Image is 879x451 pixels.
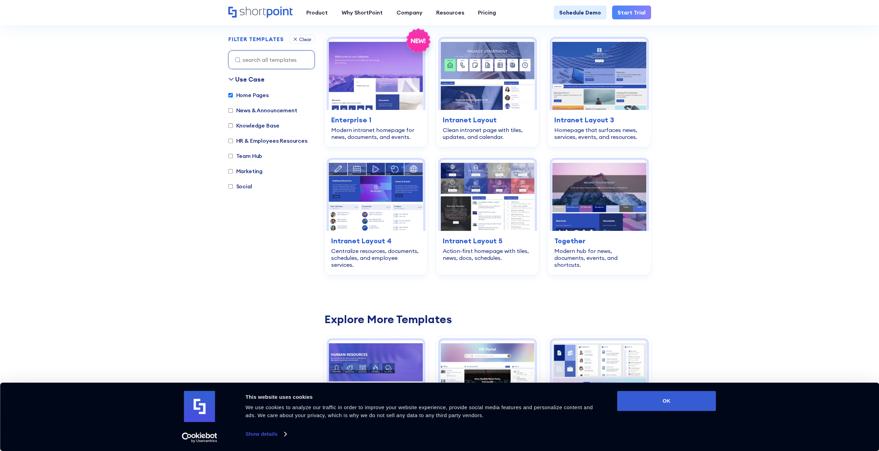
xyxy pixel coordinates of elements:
img: Together – Intranet Homepage Template: Modern hub for news, documents, events, and shortcuts. [552,160,646,231]
a: Usercentrics Cookiebot - opens in a new window [169,432,230,443]
div: Action-first homepage with tiles, news, docs, schedules. [443,247,532,261]
h3: Enterprise 1 [331,115,421,125]
a: HR 2 - HR Intranet Portal: Central HR hub for search, announcements, events, learning.HR 2Central... [436,336,539,449]
img: Intranet Layout – SharePoint Page Design: Clean intranet page with tiles, updates, and calendar. [440,39,535,110]
img: HR 1 – Human Resources Template: Centralize tools, policies, training, engagement, and news. [329,340,423,411]
input: Knowledge Base [228,123,233,128]
img: HR 2 - HR Intranet Portal: Central HR hub for search, announcements, events, learning. [440,340,535,411]
h3: Intranet Layout [443,115,532,125]
a: Start Trial [612,6,651,19]
img: Intranet Layout 3 – SharePoint Homepage Template: Homepage that surfaces news, services, events, ... [552,39,646,110]
label: HR & Employees Resources [228,137,307,145]
h2: FILTER TEMPLATES [228,36,284,43]
input: search all templates [228,50,315,69]
input: Home Pages [228,93,233,97]
img: HR 3 – HR Intranet Template: All‑in‑one space for news, events, and documents. [552,340,646,411]
h3: Intranet Layout 4 [331,236,421,246]
img: Intranet Layout 5 – SharePoint Page Template: Action-first homepage with tiles, news, docs, sched... [440,160,535,231]
div: Why ShortPoint [342,8,383,17]
a: Product [299,6,335,19]
div: Product [306,8,328,17]
a: Home [228,7,293,18]
button: OK [617,391,716,411]
input: Team Hub [228,154,233,158]
label: Home Pages [228,91,269,99]
a: Company [390,6,429,19]
input: Social [228,184,233,189]
div: Clear [299,37,312,42]
div: Explore More Templates [324,314,651,325]
h3: Intranet Layout 3 [554,115,644,125]
a: HR 1 – Human Resources Template: Centralize tools, policies, training, engagement, and news.HR 1C... [324,336,428,449]
img: logo [184,391,215,422]
a: Resources [429,6,471,19]
div: Modern hub for news, documents, events, and shortcuts. [554,247,644,268]
a: Intranet Layout 5 – SharePoint Page Template: Action-first homepage with tiles, news, docs, sched... [436,156,539,275]
a: Intranet Layout – SharePoint Page Design: Clean intranet page with tiles, updates, and calendar.I... [436,35,539,147]
h3: Together [554,236,644,246]
img: Enterprise 1 – SharePoint Homepage Design: Modern intranet homepage for news, documents, and events. [329,39,423,110]
input: News & Announcement [228,108,233,113]
div: Centralize resources, documents, schedules, and employee services. [331,247,421,268]
a: Together – Intranet Homepage Template: Modern hub for news, documents, events, and shortcuts.Toge... [547,156,651,275]
img: Intranet Layout 4 – Intranet Page Template: Centralize resources, documents, schedules, and emplo... [329,160,423,231]
a: Schedule Demo [554,6,606,19]
label: News & Announcement [228,106,297,114]
a: Intranet Layout 3 – SharePoint Homepage Template: Homepage that surfaces news, services, events, ... [547,35,651,147]
div: Use Case [235,75,265,84]
h3: Intranet Layout 5 [443,236,532,246]
label: Knowledge Base [228,121,279,130]
a: Enterprise 1 – SharePoint Homepage Design: Modern intranet homepage for news, documents, and even... [324,35,428,147]
a: Intranet Layout 4 – Intranet Page Template: Centralize resources, documents, schedules, and emplo... [324,156,428,275]
div: Clean intranet page with tiles, updates, and calendar. [443,126,532,140]
label: Marketing [228,167,263,175]
a: HR 3 – HR Intranet Template: All‑in‑one space for news, events, and documents.HR 3All‑in‑one spac... [547,336,651,449]
span: We use cookies to analyze our traffic in order to improve your website experience, provide social... [246,404,593,418]
a: Pricing [471,6,503,19]
label: Social [228,182,252,190]
div: Resources [436,8,464,17]
div: Company [396,8,422,17]
label: Team Hub [228,152,262,160]
div: Pricing [478,8,496,17]
input: HR & Employees Resources [228,139,233,143]
a: Show details [246,429,286,439]
div: Homepage that surfaces news, services, events, and resources. [554,126,644,140]
div: This website uses cookies [246,393,602,401]
a: Why ShortPoint [335,6,390,19]
input: Marketing [228,169,233,173]
div: Modern intranet homepage for news, documents, and events. [331,126,421,140]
